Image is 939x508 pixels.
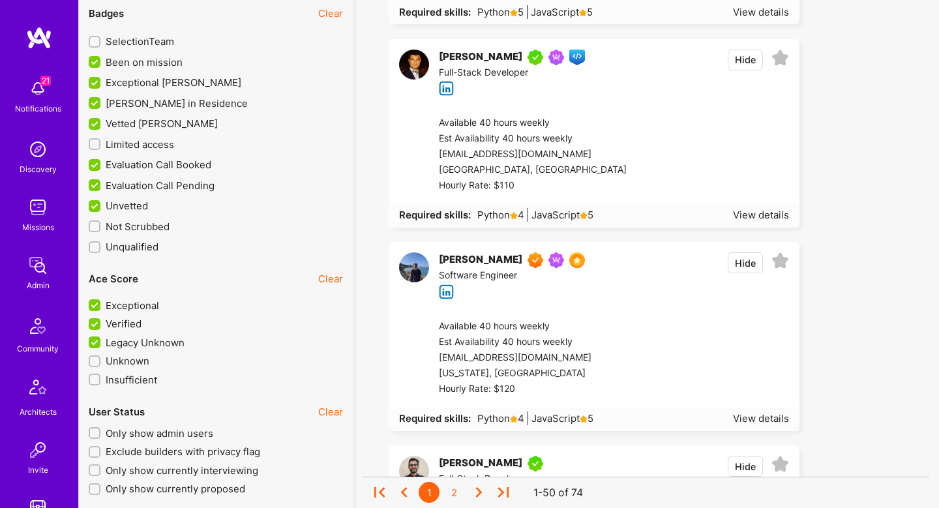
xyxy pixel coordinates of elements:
[548,50,564,65] img: Been on Mission
[439,381,614,397] div: Hourly Rate: $120
[106,482,245,496] span: Only show currently proposed
[474,208,524,222] span: Python 4
[771,252,789,270] i: icon EmptyStar
[510,212,518,220] i: icon Star
[733,208,789,222] div: View details
[106,35,174,48] span: SelectionTeam
[528,252,543,268] img: Exceptional A.Teamer
[443,482,464,503] div: 2
[106,464,258,477] span: Only show currently interviewing
[106,55,183,69] span: Been on mission
[106,179,215,192] span: Evaluation Call Pending
[528,208,593,222] span: JavaScript 5
[439,65,585,81] div: Full-Stack Developer
[20,162,57,176] div: Discovery
[22,374,53,405] img: Architects
[106,220,170,233] span: Not Scrubbed
[528,456,543,471] img: A.Teamer in Residence
[106,117,218,130] span: Vetted [PERSON_NAME]
[569,252,585,268] img: SelectionTeam
[439,456,522,471] div: [PERSON_NAME]
[89,7,124,20] div: Badges
[439,350,614,366] div: [EMAIL_ADDRESS][DOMAIN_NAME]
[439,319,614,335] div: Available 40 hours weekly
[439,366,614,381] div: [US_STATE], [GEOGRAPHIC_DATA]
[318,272,343,286] button: Clear
[106,426,213,440] span: Only show admin users
[510,9,518,17] i: icon Star
[439,252,522,268] div: [PERSON_NAME]
[26,26,52,50] img: logo
[533,486,583,500] div: 1-50 of 74
[318,405,343,419] button: Clear
[318,7,343,20] button: Clear
[474,5,524,19] span: Python 5
[399,6,471,18] strong: Required skills:
[106,445,260,458] span: Exclude builders with privacy flag
[399,50,429,96] a: User Avatar
[106,373,157,387] span: Insufficient
[439,50,522,65] div: [PERSON_NAME]
[106,138,174,151] span: Limited access
[439,115,627,131] div: Available 40 hours weekly
[399,412,471,425] strong: Required skills:
[580,415,588,423] i: icon Star
[17,342,59,355] div: Community
[399,252,429,299] a: User Avatar
[106,97,248,110] span: [PERSON_NAME] in Residence
[106,354,149,368] span: Unknown
[25,136,51,162] img: discovery
[106,240,158,254] span: Unqualified
[733,5,789,19] div: View details
[510,415,518,423] i: icon Star
[439,131,627,147] div: Est Availability 40 hours weekly
[569,50,585,65] img: Front-end guild
[439,162,627,178] div: [GEOGRAPHIC_DATA], [GEOGRAPHIC_DATA]
[474,411,524,425] span: Python 4
[399,456,429,486] img: User Avatar
[439,147,627,162] div: [EMAIL_ADDRESS][DOMAIN_NAME]
[106,299,159,312] span: Exceptional
[527,5,593,19] span: JavaScript 5
[28,463,48,477] div: Invite
[580,212,588,220] i: icon Star
[728,50,763,70] button: Hide
[579,9,587,17] i: icon Star
[439,268,585,284] div: Software Engineer
[728,456,763,477] button: Hide
[25,252,51,278] img: admin teamwork
[771,456,789,473] i: icon EmptyStar
[106,76,241,89] span: Exceptional [PERSON_NAME]
[106,317,142,331] span: Verified
[15,102,61,115] div: Notifications
[439,335,614,350] div: Est Availability 40 hours weekly
[771,50,789,67] i: icon EmptyStar
[439,284,454,299] i: icon linkedIn
[22,220,54,234] div: Missions
[528,50,543,65] img: A.Teamer in Residence
[25,194,51,220] img: teamwork
[728,252,763,273] button: Hide
[399,252,429,282] img: User Avatar
[106,199,148,213] span: Unvetted
[733,411,789,425] div: View details
[22,310,53,342] img: Community
[439,81,454,96] i: icon linkedIn
[419,482,440,503] div: 1
[399,456,429,502] a: User Avatar
[106,158,211,172] span: Evaluation Call Booked
[106,336,185,350] span: Legacy Unknown
[548,252,564,268] img: Been on Mission
[89,405,145,419] div: User Status
[89,272,138,286] div: Ace Score
[399,50,429,80] img: User Avatar
[439,471,548,487] div: Full-Stack Developer
[528,411,593,425] span: JavaScript 5
[40,76,51,86] span: 21
[25,437,51,463] img: Invite
[27,278,50,292] div: Admin
[439,178,627,194] div: Hourly Rate: $110
[399,209,471,221] strong: Required skills:
[25,76,51,102] img: bell
[20,405,57,419] div: Architects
